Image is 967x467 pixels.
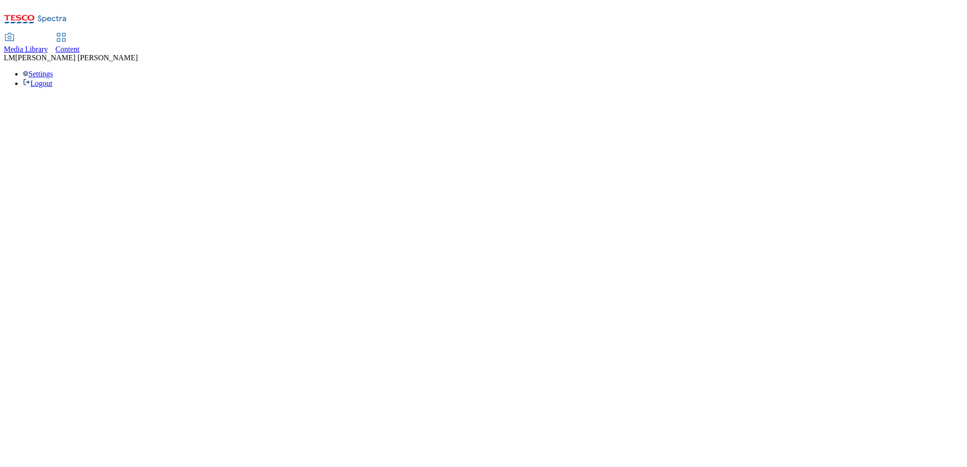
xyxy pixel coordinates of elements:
a: Content [56,34,80,54]
a: Settings [23,70,53,78]
span: Media Library [4,45,48,53]
a: Media Library [4,34,48,54]
span: LM [4,54,15,62]
span: [PERSON_NAME] [PERSON_NAME] [15,54,138,62]
a: Logout [23,79,52,87]
span: Content [56,45,80,53]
